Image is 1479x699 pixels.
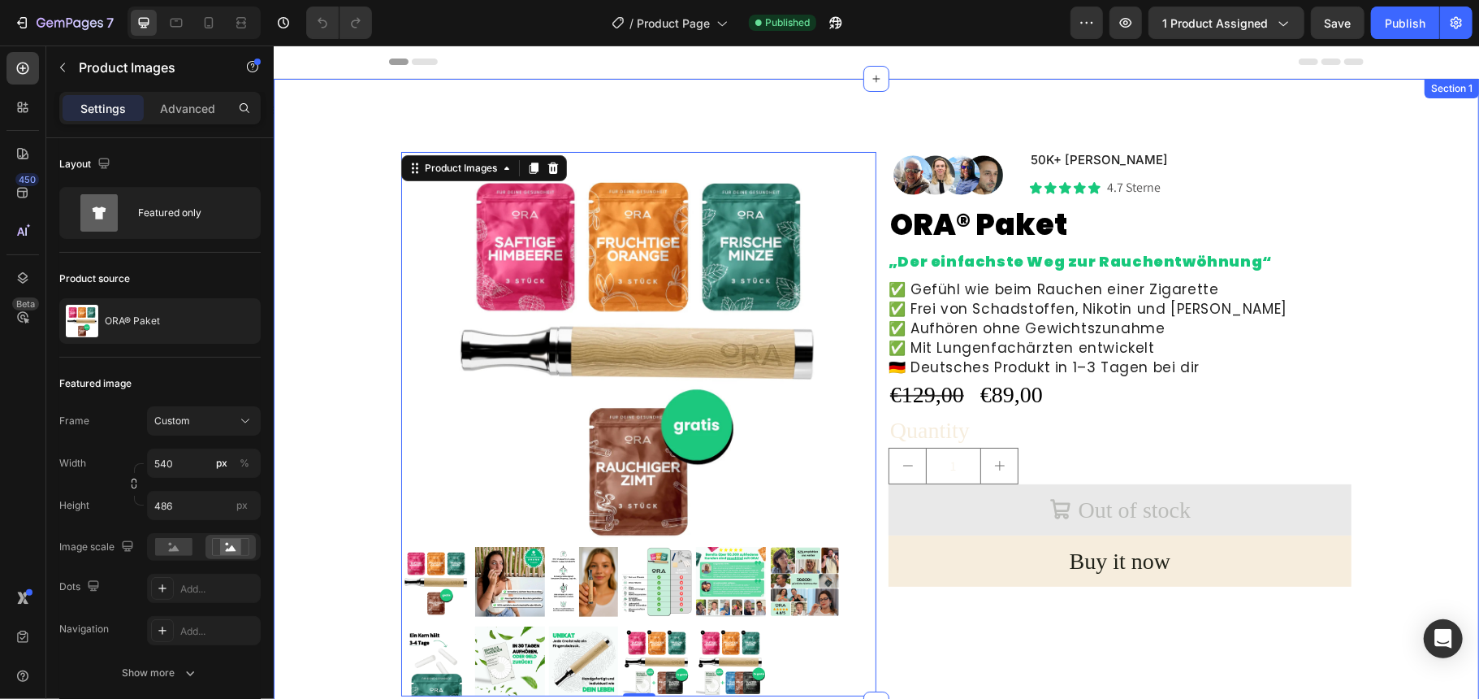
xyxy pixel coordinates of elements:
div: Dots [59,576,103,598]
div: Product source [59,271,130,286]
p: Advanced [160,100,215,117]
p: 4.7 Sterne [833,134,887,151]
button: 1 product assigned [1148,7,1304,39]
div: Layout [59,154,114,176]
input: px [147,491,261,520]
label: Height [59,498,89,513]
div: Navigation [59,622,109,636]
div: Buy it now [796,500,897,532]
div: Section 1 [1154,36,1202,50]
button: increment [707,403,744,438]
span: Save [1325,16,1351,30]
div: Publish [1385,15,1425,32]
button: Save [1311,7,1364,39]
span: px [236,499,248,511]
div: 450 [15,173,39,186]
strong: „Der einfachste Weg zur Rauchentwöhnung“ [615,206,999,226]
span: ✅ Gefühl wie beim Rauchen einer Zigarette [615,234,945,254]
input: quantity [652,403,707,438]
span: 🇩🇪 Deutsches Produkt in 1–3 Tagen bei dir [615,312,926,332]
button: Custom [147,406,261,436]
span: Product Page [637,15,710,32]
button: Buy it now [615,490,1078,541]
div: Open Intercom Messenger [1424,619,1463,658]
span: / [629,15,634,32]
div: Beta [12,297,39,310]
button: 7 [6,7,121,39]
div: Show more [123,665,198,681]
span: 50K+ [PERSON_NAME] [757,106,894,122]
label: Width [59,456,86,471]
button: Out of stock [615,439,1078,490]
label: Frame [59,414,89,428]
div: Image scale [59,536,137,558]
p: 7 [106,13,114,33]
div: Add... [180,624,257,639]
span: Custom [154,414,190,428]
div: % [240,456,249,471]
img: product feature img [66,305,98,337]
button: px [235,454,254,473]
div: €89,00 [705,332,771,367]
h2: ORA® Paket [615,159,1078,201]
span: Published [765,15,810,30]
div: px [216,456,227,471]
div: €129,00 [615,332,692,367]
button: decrement [616,403,652,438]
input: px% [147,449,261,478]
span: ✅ Frei von Schadstoffen, Nikotin und [PERSON_NAME] [615,254,1014,273]
button: Publish [1371,7,1439,39]
button: % [212,454,231,473]
p: Product Images [79,58,217,77]
div: Undo/Redo [306,7,372,39]
img: Design%20ohne%20Titel%20_7_.jpg [619,106,739,153]
div: Quantity [615,367,1078,402]
div: Out of stock [805,449,917,480]
span: ✅ Mit Lungenfachärzten entwickelt [615,293,881,312]
span: 1 product assigned [1162,15,1268,32]
span: ✅ Aufhören ohne Gewichtszunahme [615,273,892,293]
div: Featured only [138,194,237,232]
p: ORA® Paket [105,315,160,327]
button: Show more [59,658,261,688]
p: Settings [80,100,126,117]
div: Add... [180,582,257,597]
iframe: To enrich screen reader interactions, please activate Accessibility in Grammarly extension settings [274,46,1479,699]
div: Featured image [59,376,132,391]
